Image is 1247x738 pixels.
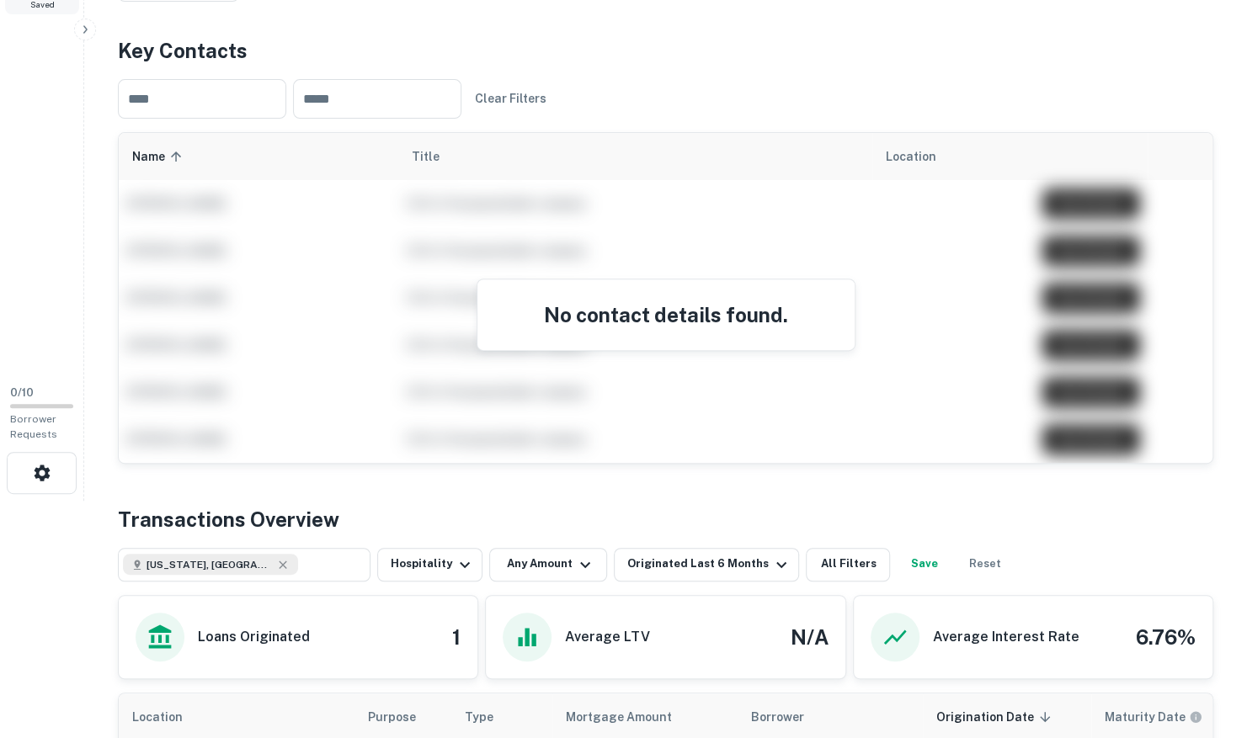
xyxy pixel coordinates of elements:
h4: Key Contacts [118,35,1213,66]
span: Origination Date [936,707,1056,727]
span: Borrower [751,707,804,727]
h6: Average LTV [565,627,650,647]
button: Clear Filters [468,83,553,114]
span: Maturity dates displayed may be estimated. Please contact the lender for the most accurate maturi... [1105,708,1224,726]
button: Save your search to get updates of matches that match your search criteria. [897,548,951,581]
h6: Average Interest Rate [933,627,1079,647]
h4: 1 [452,622,461,652]
span: 0 / 10 [10,386,34,399]
h4: N/A [791,622,829,652]
div: Maturity dates displayed may be estimated. Please contact the lender for the most accurate maturi... [1105,708,1202,726]
div: Originated Last 6 Months [627,555,791,575]
span: Location [132,707,205,727]
div: scrollable content [119,133,1212,463]
h6: Loans Originated [198,627,310,647]
span: Purpose [368,707,438,727]
h4: Transactions Overview [118,504,339,534]
button: Originated Last 6 Months [614,548,799,581]
h4: No contact details found. [498,300,834,330]
span: Type [465,707,515,727]
span: [US_STATE], [GEOGRAPHIC_DATA] [147,557,273,572]
iframe: Chat Widget [1163,603,1247,684]
button: Reset [957,548,1011,581]
h6: Maturity Date [1105,708,1186,726]
h4: 6.76% [1136,622,1196,652]
span: Borrower Requests [10,413,57,440]
span: Mortgage Amount [566,707,694,727]
button: Any Amount [489,548,607,581]
button: All Filters [806,548,890,581]
button: Hospitality [377,548,482,581]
